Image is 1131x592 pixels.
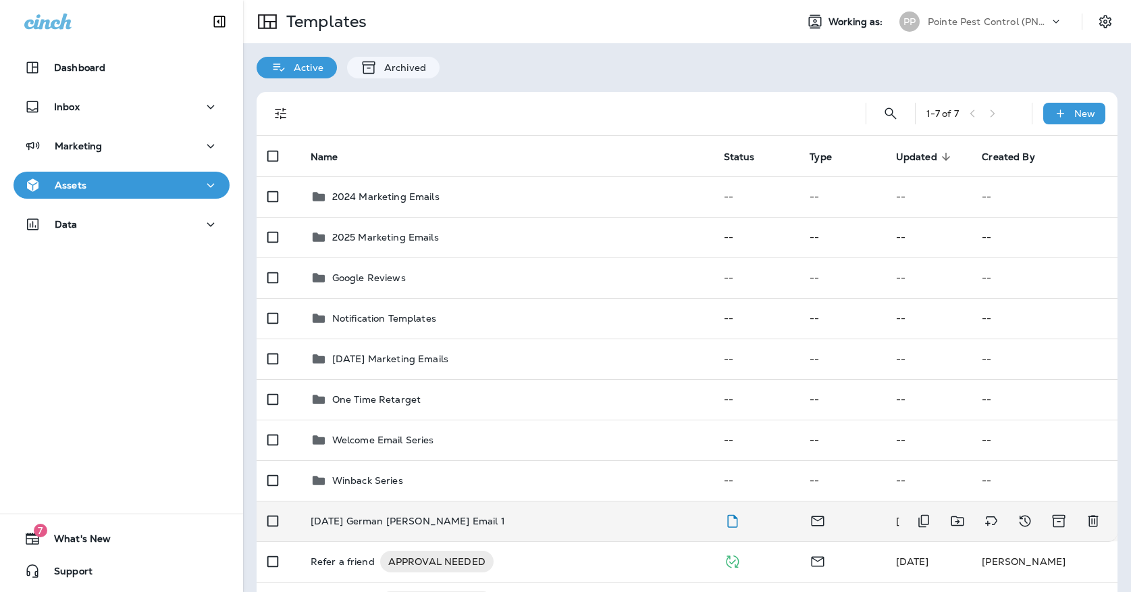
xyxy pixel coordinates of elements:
span: Working as: [828,16,886,28]
button: Data [14,211,230,238]
div: PP [899,11,920,32]
span: Frank Carreno [896,556,929,568]
td: -- [799,460,885,501]
p: Archived [377,62,426,73]
span: APPROVAL NEEDED [380,555,494,568]
button: Support [14,558,230,585]
td: -- [799,176,885,217]
td: -- [885,420,972,460]
span: Name [311,151,338,163]
button: Filters [267,100,294,127]
button: 7What's New [14,525,230,552]
td: -- [799,379,885,420]
p: Dashboard [54,62,105,73]
td: -- [713,176,799,217]
td: -- [885,257,972,298]
td: -- [971,379,1117,420]
p: Inbox [54,101,80,112]
td: -- [799,257,885,298]
button: Dashboard [14,54,230,81]
button: Assets [14,172,230,199]
td: -- [799,298,885,339]
td: -- [885,298,972,339]
td: -- [799,339,885,379]
button: Search Templates [877,100,904,127]
button: Delete [1080,508,1107,535]
p: Data [55,219,78,230]
span: Email [810,514,826,526]
td: -- [885,217,972,257]
p: Refer a friend [311,551,375,572]
td: -- [885,460,972,501]
p: Marketing [55,141,102,151]
button: Collapse Sidebar [201,8,238,35]
p: Templates [281,11,367,32]
span: Created By [982,151,1052,163]
div: 1 - 7 of 7 [926,108,959,119]
td: -- [885,379,972,420]
td: -- [713,379,799,420]
span: What's New [41,533,111,549]
td: -- [971,420,1117,460]
button: Marketing [14,132,230,159]
td: -- [713,460,799,501]
button: Archive [1045,508,1073,535]
p: Welcome Email Series [332,435,434,445]
td: -- [971,217,1117,257]
td: -- [971,339,1117,379]
p: [DATE] German [PERSON_NAME] Email 1 [311,516,505,526]
span: Name [311,151,356,163]
p: Pointe Pest Control (PNW) [928,16,1049,27]
span: Type [810,151,849,163]
td: -- [799,217,885,257]
p: [DATE] Marketing Emails [332,353,448,364]
p: New [1074,108,1095,119]
p: 2024 Marketing Emails [332,191,440,202]
p: Assets [55,180,86,191]
div: APPROVAL NEEDED [380,551,494,572]
td: -- [885,339,972,379]
span: 7 [34,524,47,537]
td: -- [713,257,799,298]
button: Duplicate [910,508,937,535]
button: View Changelog [1011,508,1038,535]
button: Settings [1093,9,1117,34]
p: Notification Templates [332,313,436,324]
span: Email [810,554,826,566]
td: -- [971,257,1117,298]
td: -- [713,298,799,339]
button: Add tags [978,508,1005,535]
td: -- [799,420,885,460]
td: -- [713,420,799,460]
span: Status [724,151,772,163]
button: Inbox [14,93,230,120]
p: 2025 Marketing Emails [332,232,439,243]
span: Maddie Madonecsky [896,515,929,527]
td: -- [971,460,1117,501]
button: Move to folder [944,508,971,535]
span: Type [810,151,832,163]
td: -- [971,176,1117,217]
span: Updated [896,151,937,163]
td: -- [713,217,799,257]
p: Google Reviews [332,272,406,283]
td: -- [713,339,799,379]
span: Published [724,554,741,566]
td: [PERSON_NAME] [971,541,1117,582]
p: Winback Series [332,475,403,486]
span: Status [724,151,755,163]
p: One Time Retarget [332,394,421,405]
span: Updated [896,151,955,163]
p: Active [287,62,323,73]
span: Created By [982,151,1034,163]
span: Support [41,566,93,582]
td: -- [885,176,972,217]
span: Draft [724,514,741,526]
td: -- [971,298,1117,339]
